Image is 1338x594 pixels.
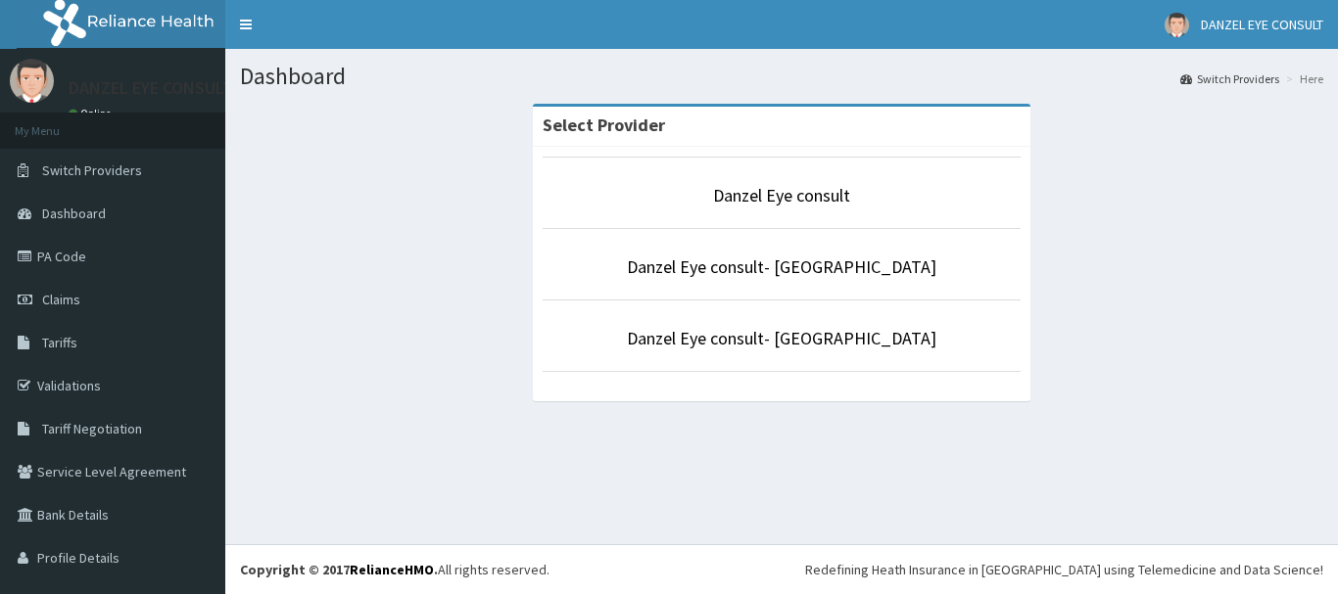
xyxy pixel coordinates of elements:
[42,420,142,437] span: Tariff Negotiation
[350,561,434,578] a: RelianceHMO
[42,161,142,179] span: Switch Providers
[627,255,936,278] a: Danzel Eye consult- [GEOGRAPHIC_DATA]
[713,184,850,206] a: Danzel Eye consult
[69,79,233,97] p: DANZEL EYE CONSULT
[1180,70,1279,87] a: Switch Providers
[42,334,77,351] span: Tariffs
[1281,70,1323,87] li: Here
[225,544,1338,594] footer: All rights reserved.
[1201,16,1323,33] span: DANZEL EYE CONSULT
[42,291,80,308] span: Claims
[543,114,665,136] strong: Select Provider
[42,205,106,222] span: Dashboard
[805,560,1323,579] div: Redefining Heath Insurance in [GEOGRAPHIC_DATA] using Telemedicine and Data Science!
[1165,13,1189,37] img: User Image
[10,59,54,103] img: User Image
[627,327,936,349] a: Danzel Eye consult- [GEOGRAPHIC_DATA]
[240,561,438,578] strong: Copyright © 2017 .
[69,107,116,120] a: Online
[240,64,1323,89] h1: Dashboard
